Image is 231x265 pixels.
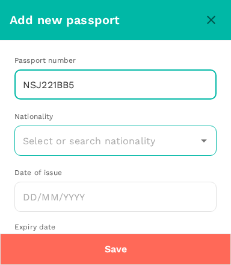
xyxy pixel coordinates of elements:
[10,10,201,30] h6: Add new passport
[196,132,212,149] button: Open
[14,167,217,179] div: Date of issue
[14,222,217,234] div: Expiry date
[201,10,221,30] button: close
[14,182,217,212] input: Choose date
[14,55,217,67] div: Passport number
[14,111,217,123] div: Nationality
[20,129,193,152] input: Select or search nationality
